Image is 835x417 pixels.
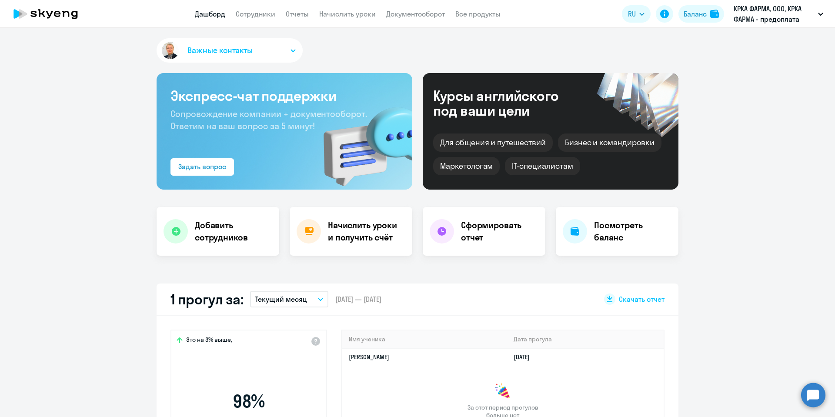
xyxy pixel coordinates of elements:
img: balance [710,10,719,18]
h4: Начислить уроки и получить счёт [328,219,404,244]
button: RU [622,5,651,23]
img: congrats [494,383,511,400]
div: Бизнес и командировки [558,133,661,152]
h4: Добавить сотрудников [195,219,272,244]
p: Текущий месяц [255,294,307,304]
span: [DATE] — [DATE] [335,294,381,304]
h2: 1 прогул за: [170,290,243,308]
img: avatar [160,40,180,61]
button: КРКА ФАРМА, ООО, КРКА ФАРМА - предоплата [729,3,828,24]
a: Отчеты [286,10,309,18]
span: Это на 3% выше, [186,336,232,346]
h4: Сформировать отчет [461,219,538,244]
button: Балансbalance [678,5,724,23]
span: RU [628,9,636,19]
h3: Экспресс-чат поддержки [170,87,398,104]
a: [PERSON_NAME] [349,353,389,361]
th: Дата прогула [507,330,664,348]
a: Сотрудники [236,10,275,18]
div: Для общения и путешествий [433,133,553,152]
button: Задать вопрос [170,158,234,176]
a: Дашборд [195,10,225,18]
a: [DATE] [514,353,537,361]
h4: Посмотреть баланс [594,219,671,244]
span: Важные контакты [187,45,253,56]
span: Скачать отчет [619,294,665,304]
button: Текущий месяц [250,291,328,307]
p: КРКА ФАРМА, ООО, КРКА ФАРМА - предоплата [734,3,815,24]
div: Маркетологам [433,157,500,175]
div: Задать вопрос [178,161,226,172]
button: Важные контакты [157,38,303,63]
a: Все продукты [455,10,501,18]
a: Документооборот [386,10,445,18]
span: Сопровождение компании + документооборот. Ответим на ваш вопрос за 5 минут! [170,108,367,131]
th: Имя ученика [342,330,507,348]
div: IT-специалистам [505,157,580,175]
div: Курсы английского под ваши цели [433,88,582,118]
a: Начислить уроки [319,10,376,18]
span: 98 % [199,391,299,412]
div: Баланс [684,9,707,19]
img: bg-img [311,92,412,190]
